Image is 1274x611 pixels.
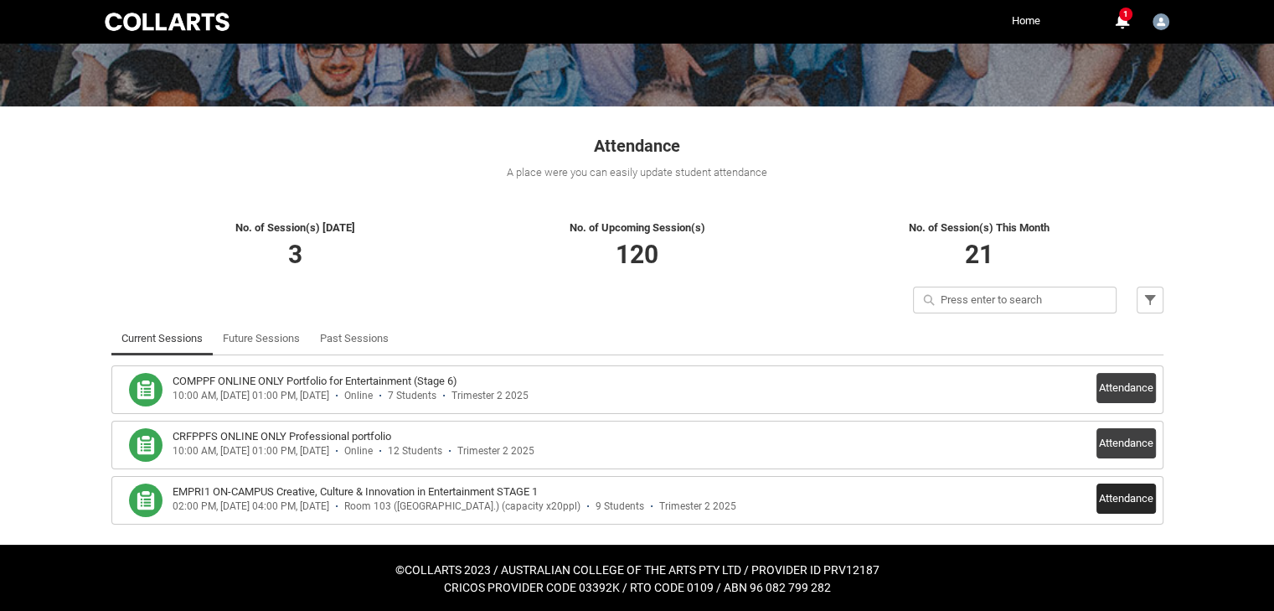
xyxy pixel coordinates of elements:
[121,322,203,355] a: Current Sessions
[616,240,658,269] span: 120
[111,322,213,355] li: Current Sessions
[594,136,680,156] span: Attendance
[913,287,1117,313] input: Press enter to search
[570,221,705,234] span: No. of Upcoming Session(s)
[909,221,1050,234] span: No. of Session(s) This Month
[213,322,310,355] li: Future Sessions
[111,164,1163,181] div: A place were you can easily update student attendance
[659,500,736,513] div: Trimester 2 2025
[388,390,436,402] div: 7 Students
[1119,8,1132,21] span: 1
[457,445,534,458] div: Trimester 2 2025
[596,500,644,513] div: 9 Students
[235,221,355,234] span: No. of Session(s) [DATE]
[288,240,302,269] span: 3
[1008,8,1044,34] a: Home
[310,322,399,355] li: Past Sessions
[1112,12,1132,32] button: 1
[1148,7,1173,34] button: User Profile Faculty.pweber
[173,373,457,390] h3: COMPPF ONLINE ONLY Portfolio for Entertainment (Stage 6)
[965,240,993,269] span: 21
[1153,13,1169,30] img: Faculty.pweber
[1096,484,1156,514] button: Attendance
[320,322,389,355] a: Past Sessions
[173,500,329,513] div: 02:00 PM, [DATE] 04:00 PM, [DATE]
[451,390,529,402] div: Trimester 2 2025
[344,390,373,402] div: Online
[173,484,538,500] h3: EMPRI1 ON-CAMPUS Creative, Culture & Innovation in Entertainment STAGE 1
[223,322,300,355] a: Future Sessions
[1137,287,1163,313] button: Filter
[1096,428,1156,458] button: Attendance
[173,428,391,445] h3: CRFPPFS ONLINE ONLY Professional portfolio
[388,445,442,458] div: 12 Students
[344,500,580,513] div: Room 103 ([GEOGRAPHIC_DATA].) (capacity x20ppl)
[173,445,329,458] div: 10:00 AM, [DATE] 01:00 PM, [DATE]
[1096,373,1156,403] button: Attendance
[173,390,329,402] div: 10:00 AM, [DATE] 01:00 PM, [DATE]
[344,445,373,458] div: Online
